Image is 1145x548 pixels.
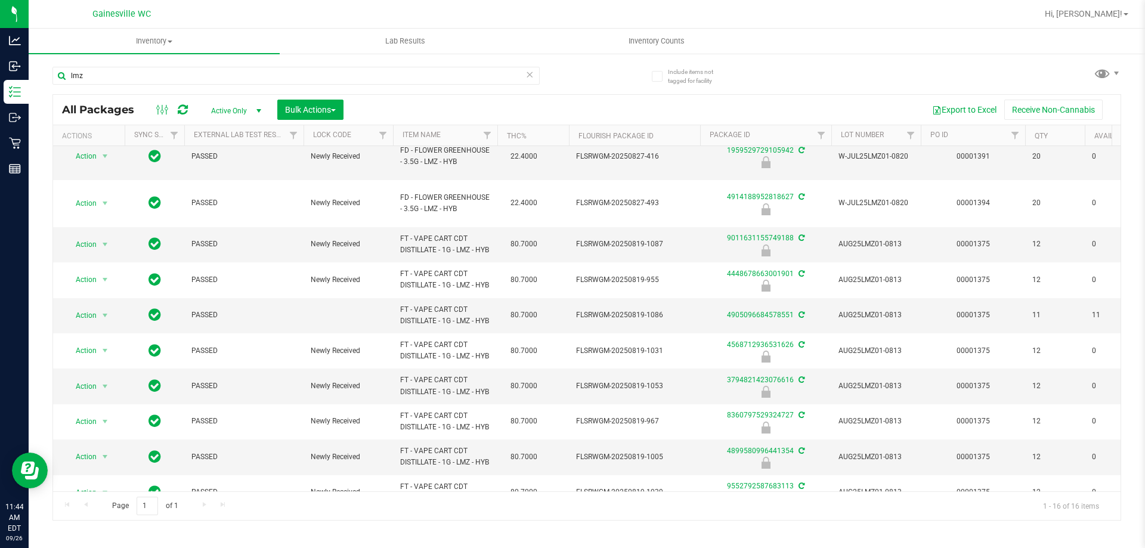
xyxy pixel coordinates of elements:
[727,234,794,242] a: 9011631155749188
[311,274,386,286] span: Newly Received
[1094,132,1130,140] a: Available
[313,131,351,139] a: Lock Code
[1032,151,1078,162] span: 20
[52,67,540,85] input: Search Package ID, Item Name, SKU, Lot or Part Number...
[311,380,386,392] span: Newly Received
[137,497,158,515] input: 1
[838,309,914,321] span: AUG25LMZ01-0813
[65,195,97,212] span: Action
[1032,309,1078,321] span: 11
[92,9,151,19] span: Gainesville WC
[400,268,490,291] span: FT - VAPE CART CDT DISTILLATE - 1G - LMZ - HYB
[9,60,21,72] inline-svg: Inbound
[797,447,804,455] span: Sync from Compliance System
[901,125,921,145] a: Filter
[65,448,97,465] span: Action
[9,112,21,123] inline-svg: Outbound
[507,132,527,140] a: THC%
[838,151,914,162] span: W-JUL25LMZ01-0820
[400,339,490,362] span: FT - VAPE CART CDT DISTILLATE - 1G - LMZ - HYB
[1035,132,1048,140] a: Qty
[531,29,782,54] a: Inventory Counts
[957,240,990,248] a: 00001375
[191,309,296,321] span: PASSED
[505,271,543,289] span: 80.7000
[1092,239,1137,250] span: 0
[698,203,833,215] div: Newly Received
[148,236,161,252] span: In Sync
[9,86,21,98] inline-svg: Inventory
[1032,416,1078,427] span: 12
[478,125,497,145] a: Filter
[9,137,21,149] inline-svg: Retail
[9,35,21,47] inline-svg: Analytics
[98,378,113,395] span: select
[797,234,804,242] span: Sync from Compliance System
[280,29,531,54] a: Lab Results
[284,125,304,145] a: Filter
[957,199,990,207] a: 00001394
[698,422,833,434] div: Newly Received
[29,36,280,47] span: Inventory
[838,487,914,498] span: AUG25LMZ01-0813
[576,451,693,463] span: FLSRWGM-20250819-1005
[148,194,161,211] span: In Sync
[797,146,804,154] span: Sync from Compliance System
[957,453,990,461] a: 00001375
[576,487,693,498] span: FLSRWGM-20250819-1039
[1092,345,1137,357] span: 0
[727,146,794,154] a: 1959529729105942
[311,239,386,250] span: Newly Received
[65,236,97,253] span: Action
[797,482,804,490] span: Sync from Compliance System
[191,451,296,463] span: PASSED
[98,448,113,465] span: select
[1032,197,1078,209] span: 20
[12,453,48,488] iframe: Resource center
[1032,345,1078,357] span: 12
[698,244,833,256] div: Newly Received
[65,307,97,324] span: Action
[98,148,113,165] span: select
[668,67,728,85] span: Include items not tagged for facility
[838,416,914,427] span: AUG25LMZ01-0813
[148,306,161,323] span: In Sync
[727,376,794,384] a: 3794821423076616
[191,487,296,498] span: PASSED
[311,151,386,162] span: Newly Received
[797,411,804,419] span: Sync from Compliance System
[1092,309,1137,321] span: 11
[1092,487,1137,498] span: 0
[924,100,1004,120] button: Export to Excel
[957,346,990,355] a: 00001375
[191,416,296,427] span: PASSED
[311,345,386,357] span: Newly Received
[576,309,693,321] span: FLSRWGM-20250819-1086
[98,236,113,253] span: select
[797,376,804,384] span: Sync from Compliance System
[134,131,180,139] a: Sync Status
[727,411,794,419] a: 8360797529324727
[698,386,833,398] div: Newly Received
[191,197,296,209] span: PASSED
[957,417,990,425] a: 00001375
[957,275,990,284] a: 00001375
[62,132,120,140] div: Actions
[957,311,990,319] a: 00001375
[277,100,343,120] button: Bulk Actions
[812,125,831,145] a: Filter
[1092,151,1137,162] span: 0
[285,105,336,114] span: Bulk Actions
[148,342,161,359] span: In Sync
[5,501,23,534] p: 11:44 AM EDT
[400,192,490,215] span: FD - FLOWER GREENHOUSE - 3.5G - LMZ - HYB
[838,380,914,392] span: AUG25LMZ01-0813
[698,351,833,363] div: Newly Received
[400,481,490,504] span: FT - VAPE CART CDT DISTILLATE - 1G - LMZ - HYB
[1092,197,1137,209] span: 0
[400,445,490,468] span: FT - VAPE CART CDT DISTILLATE - 1G - LMZ - HYB
[311,451,386,463] span: Newly Received
[505,484,543,501] span: 80.7000
[698,457,833,469] div: Newly Received
[5,534,23,543] p: 09/26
